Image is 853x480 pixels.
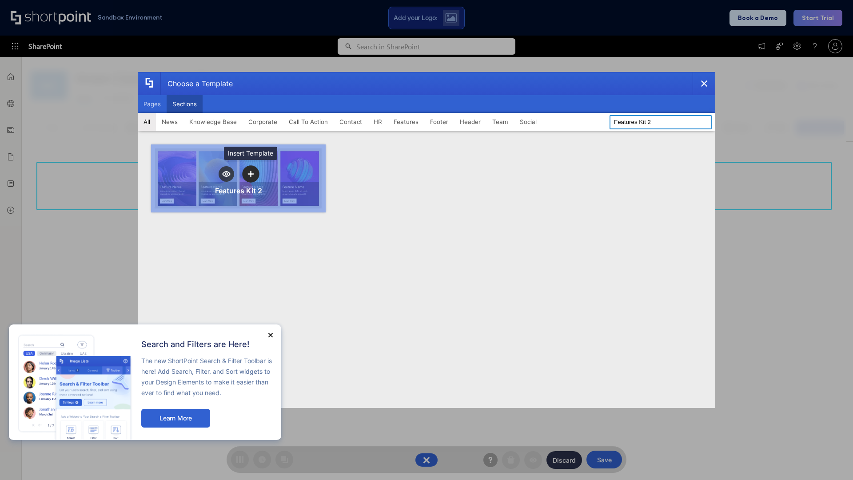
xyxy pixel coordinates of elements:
div: template selector [138,72,715,408]
button: Learn More [141,409,210,428]
button: All [138,113,156,131]
button: Footer [424,113,454,131]
button: Features [388,113,424,131]
p: The new ShortPoint Search & Filter Toolbar is here! Add Search, Filter, and Sort widgets to your ... [141,356,272,398]
button: Call To Action [283,113,334,131]
input: Search [610,115,712,129]
button: Header [454,113,486,131]
div: Features Kit 2 [215,186,262,195]
h2: Search and Filters are Here! [141,340,272,349]
button: HR [368,113,388,131]
button: Sections [167,95,203,113]
button: News [156,113,183,131]
button: Social [514,113,542,131]
iframe: Chat Widget [809,437,853,480]
button: Contact [334,113,368,131]
div: Choose a Template [160,72,233,95]
img: new feature image [18,333,132,440]
button: Pages [138,95,167,113]
button: Knowledge Base [183,113,243,131]
button: Corporate [243,113,283,131]
button: Team [486,113,514,131]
